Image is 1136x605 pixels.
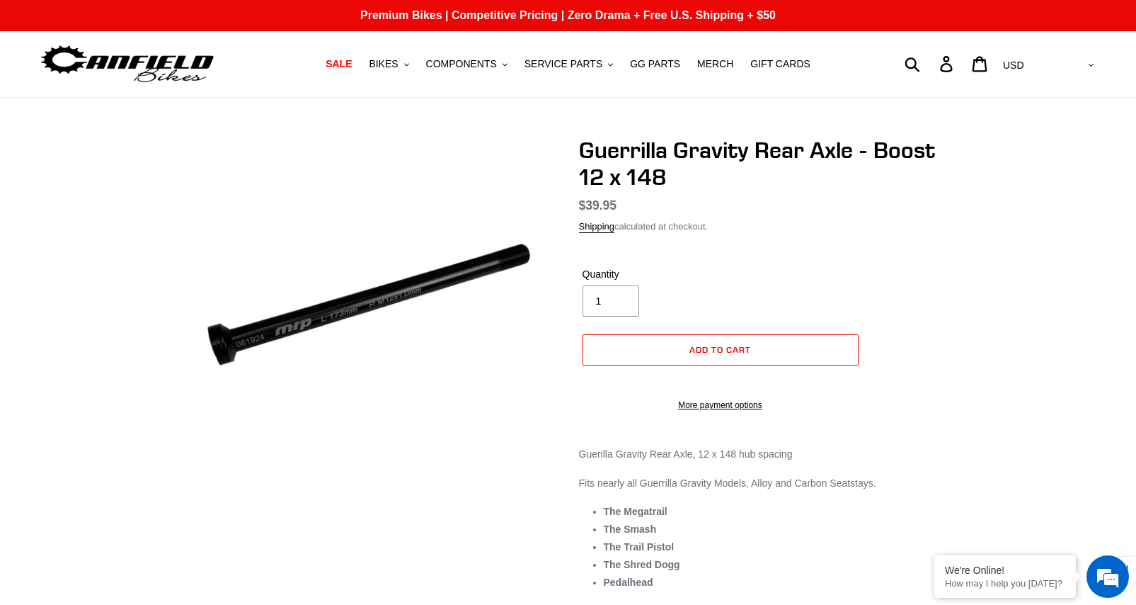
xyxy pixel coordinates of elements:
p: Guerilla Gravity Rear Axle, 12 x 148 hub spacing [579,447,954,462]
span: COMPONENTS [426,58,497,70]
img: Canfield Bikes [39,42,216,86]
p: Fits nearly all Guerrilla Gravity Models, Alloy and Carbon Seatstays. [579,476,954,491]
a: MERCH [690,55,740,74]
a: GIFT CARDS [743,55,817,74]
strong: The Megatrail [604,506,667,517]
strong: The Trail Pistol [604,541,675,553]
span: GIFT CARDS [750,58,810,70]
p: How may I help you today? [945,578,1065,589]
div: calculated at checkout. [579,220,954,234]
label: Quantity [583,267,717,282]
strong: The Shred Dogg [604,559,680,570]
span: SALE [326,58,352,70]
div: We're Online! [945,565,1065,576]
span: GG PARTS [630,58,680,70]
a: GG PARTS [623,55,687,74]
a: SALE [319,55,359,74]
span: MERCH [697,58,733,70]
a: More payment options [583,399,859,412]
a: Shipping [579,221,615,233]
button: SERVICE PARTS [517,55,620,74]
button: COMPONENTS [419,55,515,74]
strong: The Smash [604,524,657,535]
h1: Guerrilla Gravity Rear Axle - Boost 12 x 148 [579,137,954,191]
span: SERVICE PARTS [524,58,602,70]
input: Search [912,48,948,79]
button: Add to cart [583,334,859,366]
span: Add to cart [689,344,751,355]
strong: Pedalhead [604,577,653,588]
button: BIKES [362,55,415,74]
span: BIKES [369,58,398,70]
span: $39.95 [579,198,617,213]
